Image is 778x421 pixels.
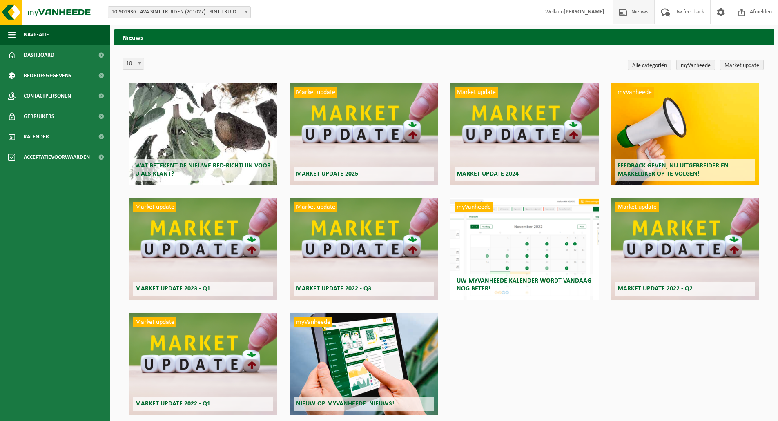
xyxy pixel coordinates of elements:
span: Gebruikers [24,106,54,127]
span: Nieuw op myVanheede: Nieuws! [296,401,394,407]
span: 10-901936 - AVA SINT-TRUIDEN (201027) - SINT-TRUIDEN [108,7,250,18]
a: Wat betekent de nieuwe RED-richtlijn voor u als klant? [129,83,277,185]
a: myVanheede Uw myVanheede kalender wordt vandaag nog beter! [450,198,598,300]
span: Contactpersonen [24,86,71,106]
span: myVanheede [455,202,493,212]
strong: [PERSON_NAME] [564,9,604,15]
span: Market update 2025 [296,171,358,177]
span: 10-901936 - AVA SINT-TRUIDEN (201027) - SINT-TRUIDEN [108,6,251,18]
span: Market update 2023 - Q1 [135,285,210,292]
a: Market update Market update 2022 - Q1 [129,313,277,415]
a: Market update [720,60,764,70]
span: Feedback geven, nu uitgebreider en makkelijker op te volgen! [617,163,729,177]
span: myVanheede [615,87,654,98]
span: 10 [123,58,144,70]
a: Market update Market update 2025 [290,83,438,185]
h2: Nieuws [114,29,774,45]
span: Market update [294,87,337,98]
a: myVanheede Nieuw op myVanheede: Nieuws! [290,313,438,415]
span: Market update [133,317,176,327]
a: Market update Market update 2023 - Q1 [129,198,277,300]
span: 10 [123,58,144,69]
span: Kalender [24,127,49,147]
span: Wat betekent de nieuwe RED-richtlijn voor u als klant? [135,163,271,177]
span: Acceptatievoorwaarden [24,147,90,167]
span: Market update [133,202,176,212]
a: myVanheede Feedback geven, nu uitgebreider en makkelijker op te volgen! [611,83,759,185]
span: Market update [615,202,659,212]
span: Market update 2022 - Q1 [135,401,210,407]
span: Market update 2022 - Q2 [617,285,693,292]
a: myVanheede [676,60,715,70]
span: myVanheede [294,317,332,327]
a: Market update Market update 2024 [450,83,598,185]
a: Market update Market update 2022 - Q2 [611,198,759,300]
a: Market update Market update 2022 - Q3 [290,198,438,300]
span: Dashboard [24,45,54,65]
span: Market update 2022 - Q3 [296,285,371,292]
span: Market update [294,202,337,212]
span: Uw myVanheede kalender wordt vandaag nog beter! [457,278,591,292]
span: Bedrijfsgegevens [24,65,71,86]
span: Navigatie [24,25,49,45]
span: Market update [455,87,498,98]
a: Alle categoriën [628,60,671,70]
span: Market update 2024 [457,171,519,177]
